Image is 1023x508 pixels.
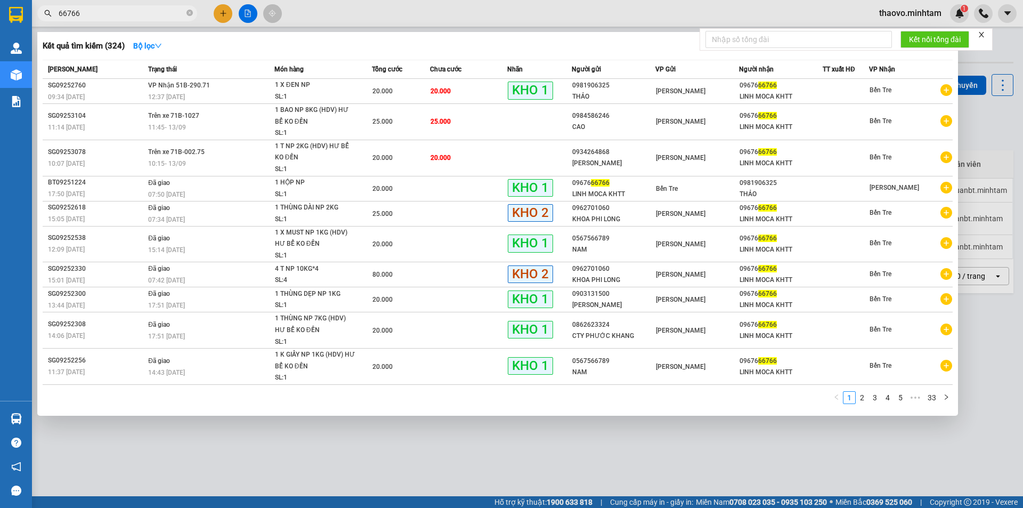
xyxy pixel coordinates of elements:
span: VP Nhận 51B-290.71 [148,82,210,89]
div: SL: 1 [275,91,355,103]
div: 1 THÙNG DẸP NP 1KG [275,288,355,300]
strong: Bộ lọc [133,42,162,50]
img: warehouse-icon [11,69,22,80]
span: Bến Tre [870,362,891,369]
div: 0984586246 [572,110,655,122]
span: left [833,394,840,400]
span: 11:14 [DATE] [48,124,85,131]
span: 25.000 [372,210,393,217]
span: plus-circle [940,237,952,249]
span: plus-circle [940,293,952,305]
span: 25.000 [431,118,451,125]
div: SL: 1 [275,164,355,175]
div: 09676 [740,110,822,122]
span: [PERSON_NAME] [48,66,98,73]
span: 17:50 [DATE] [48,190,85,198]
li: 5 [894,391,907,404]
span: 09:34 [DATE] [48,93,85,101]
div: SL: 1 [275,372,355,384]
span: plus-circle [940,268,952,280]
span: question-circle [11,438,21,448]
div: 0567566789 [572,233,655,244]
div: SG09253104 [48,110,145,122]
span: 13:44 [DATE] [48,302,85,309]
div: LINH MOCA KHTT [740,122,822,133]
span: [PERSON_NAME] [656,154,705,162]
span: 66766 [758,204,777,212]
span: [PERSON_NAME] [656,240,705,248]
span: 12:09 [DATE] [48,246,85,253]
span: [PERSON_NAME] [656,210,705,217]
button: Kết nối tổng đài [900,31,969,48]
span: Bến Tre [870,86,891,94]
div: LINH MOCA KHTT [740,244,822,255]
div: 1 HỘP NP [275,177,355,189]
span: 07:34 [DATE] [148,216,185,223]
span: 66766 [758,235,777,242]
div: SL: 1 [275,250,355,262]
span: [PERSON_NAME] [656,296,705,303]
span: Tổng cước [372,66,402,73]
span: Chưa cước [430,66,461,73]
span: 25.000 [372,118,393,125]
span: plus-circle [940,207,952,219]
span: Đã giao [148,204,170,212]
div: LINH MOCA KHTT [740,214,822,225]
button: left [830,391,843,404]
span: 20.000 [372,296,393,303]
input: Tìm tên, số ĐT hoặc mã đơn [59,7,184,19]
li: 3 [868,391,881,404]
div: SL: 1 [275,214,355,225]
li: Previous Page [830,391,843,404]
div: 1 X ĐEN NP [275,79,355,91]
div: BT09251224 [48,177,145,188]
span: 15:01 [DATE] [48,277,85,284]
span: Đã giao [148,179,170,187]
span: ••• [907,391,924,404]
span: close [978,31,985,38]
div: SG09253078 [48,147,145,158]
span: 20.000 [372,363,393,370]
div: 09676 [740,233,822,244]
span: 07:50 [DATE] [148,191,185,198]
span: 11:45 - 13/09 [148,124,186,131]
span: Bến Tre [870,209,891,216]
div: 4 T NP 10KG*4 [275,263,355,275]
div: 09676 [740,263,822,275]
a: 1 [843,392,855,404]
span: [PERSON_NAME] [656,327,705,334]
div: 0903131500 [572,288,655,300]
span: 17:51 [DATE] [148,333,185,340]
div: LINH MOCA KHTT [740,275,822,286]
div: 1 X MUST NP 1KG (HDV) HƯ BỂ KO ĐỀN [275,227,355,250]
span: 66766 [758,112,777,119]
div: 0934264868 [572,147,655,158]
div: 0981906325 [740,178,822,189]
a: 33 [924,392,939,404]
span: Bến Tre [870,270,891,278]
button: right [940,391,953,404]
a: 3 [869,392,881,404]
span: Đã giao [148,235,170,242]
span: KHO 1 [508,179,553,197]
div: 1 T NP 2KG (HDV) HƯ BỂ KO ĐỀN [275,141,355,164]
div: SG09252538 [48,232,145,244]
span: 20.000 [431,87,451,95]
div: LINH MOCA KHTT [740,330,822,342]
span: plus-circle [940,84,952,96]
img: solution-icon [11,96,22,107]
h3: Kết quả tìm kiếm ( 324 ) [43,41,125,52]
div: THẢO [572,91,655,102]
span: 11:37 [DATE] [48,368,85,376]
div: SL: 1 [275,127,355,139]
div: SL: 1 [275,300,355,311]
span: Bến Tre [870,326,891,333]
div: 0862623324 [572,319,655,330]
li: 2 [856,391,868,404]
span: Bến Tre [870,154,891,161]
div: NAM [572,367,655,378]
div: SL: 1 [275,189,355,200]
div: SL: 1 [275,336,355,348]
span: KHO 1 [508,291,553,308]
div: LINH MOCA KHTT [572,189,655,200]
